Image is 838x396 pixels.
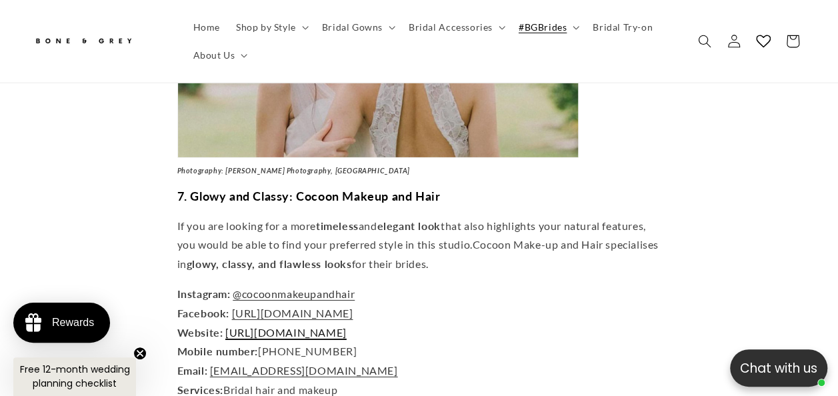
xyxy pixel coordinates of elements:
span: Home [193,21,220,33]
strong: Website: [177,326,223,339]
span: Shop by Style [236,21,296,33]
span: About Us [193,49,235,61]
span: Bridal Gowns [322,21,383,33]
span: Bridal hair and makeup [177,383,338,396]
strong: glowy, classy, and flawless looks [187,257,352,270]
strong: Mobile number: [177,345,258,357]
strong: elegant look [377,219,441,232]
a: Bone and Grey Bridal [29,25,172,57]
span: Bridal Accessories [409,21,493,33]
summary: #BGBrides [511,13,585,41]
p: Chat with us [730,359,827,378]
summary: About Us [185,41,253,69]
strong: Services: [177,383,223,396]
strong: Instagram: [177,287,231,300]
a: Bridal Try-on [585,13,661,41]
strong: 7. Glowy and Classy: Cocoon Makeup and Hair [177,189,441,203]
span: Free 12-month wedding planning checklist [20,363,130,390]
summary: Search [690,27,719,56]
button: Open chatbox [730,349,827,387]
em: Photography: [PERSON_NAME] Photography, [GEOGRAPHIC_DATA] [177,166,410,175]
button: Close teaser [133,347,147,360]
span: #BGBrides [519,21,567,33]
summary: Shop by Style [228,13,314,41]
strong: timeless [316,219,359,232]
a: Home [185,13,228,41]
img: Bone and Grey Bridal [33,31,133,53]
p: Cocoon Make-up and Hair specialises in for their brides. [177,217,661,274]
span: Bridal Try-on [593,21,653,33]
span: If you are looking for a more and that also highlights your natural features, you would be able t... [177,219,646,251]
strong: Email: [177,364,208,377]
span: [PHONE_NUMBER] [177,345,357,357]
a: [EMAIL_ADDRESS][DOMAIN_NAME] [210,364,398,377]
summary: Bridal Gowns [314,13,401,41]
div: Rewards [52,317,94,329]
a: [URL][DOMAIN_NAME] [225,326,347,339]
a: @cocoonmakeupandhair [233,287,355,300]
a: [URL][DOMAIN_NAME] [232,307,353,319]
summary: Bridal Accessories [401,13,511,41]
div: Free 12-month wedding planning checklistClose teaser [13,357,136,396]
strong: Facebook: [177,307,229,319]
